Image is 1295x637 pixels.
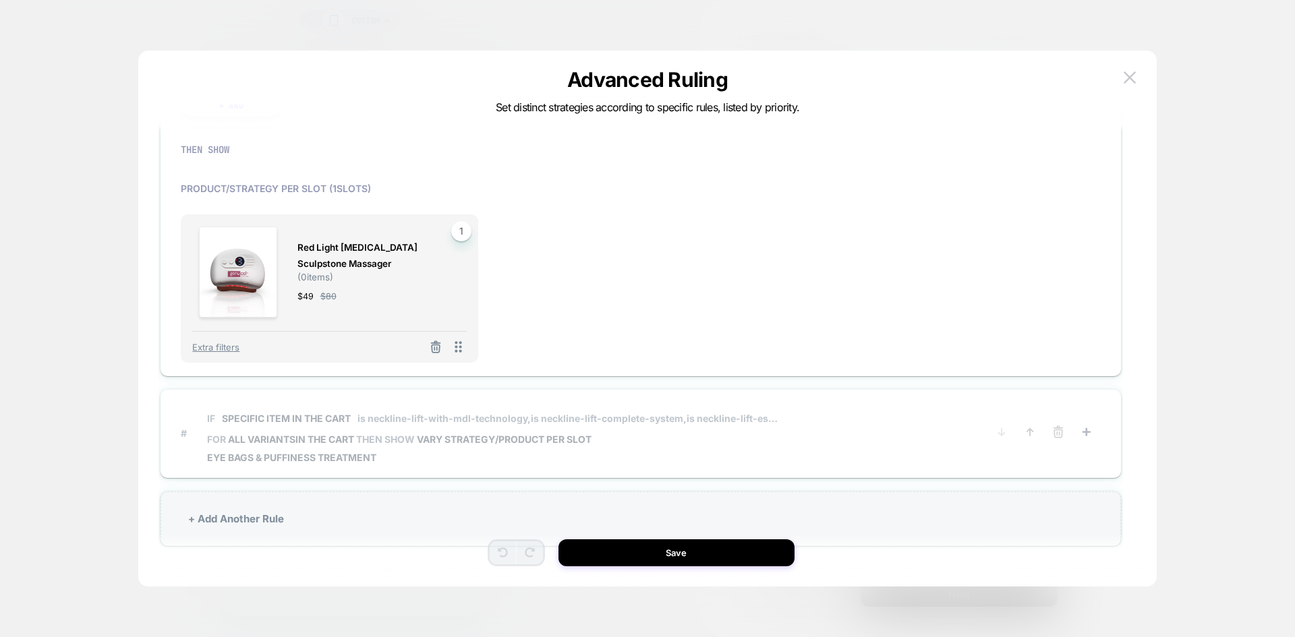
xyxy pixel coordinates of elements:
[558,539,795,566] button: Save
[496,67,799,92] p: Advanced Ruling
[687,413,848,424] span: is neckline-lift-essentials-package
[207,452,782,463] span: Eye Bags & Puffiness Treatment
[181,144,1095,156] div: THEN SHOW
[207,433,782,445] span: FOR THEN SHOW
[496,100,799,114] span: Set distinct strategies according to specific rules, listed by priority.
[161,491,1122,546] div: + Add Another Rule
